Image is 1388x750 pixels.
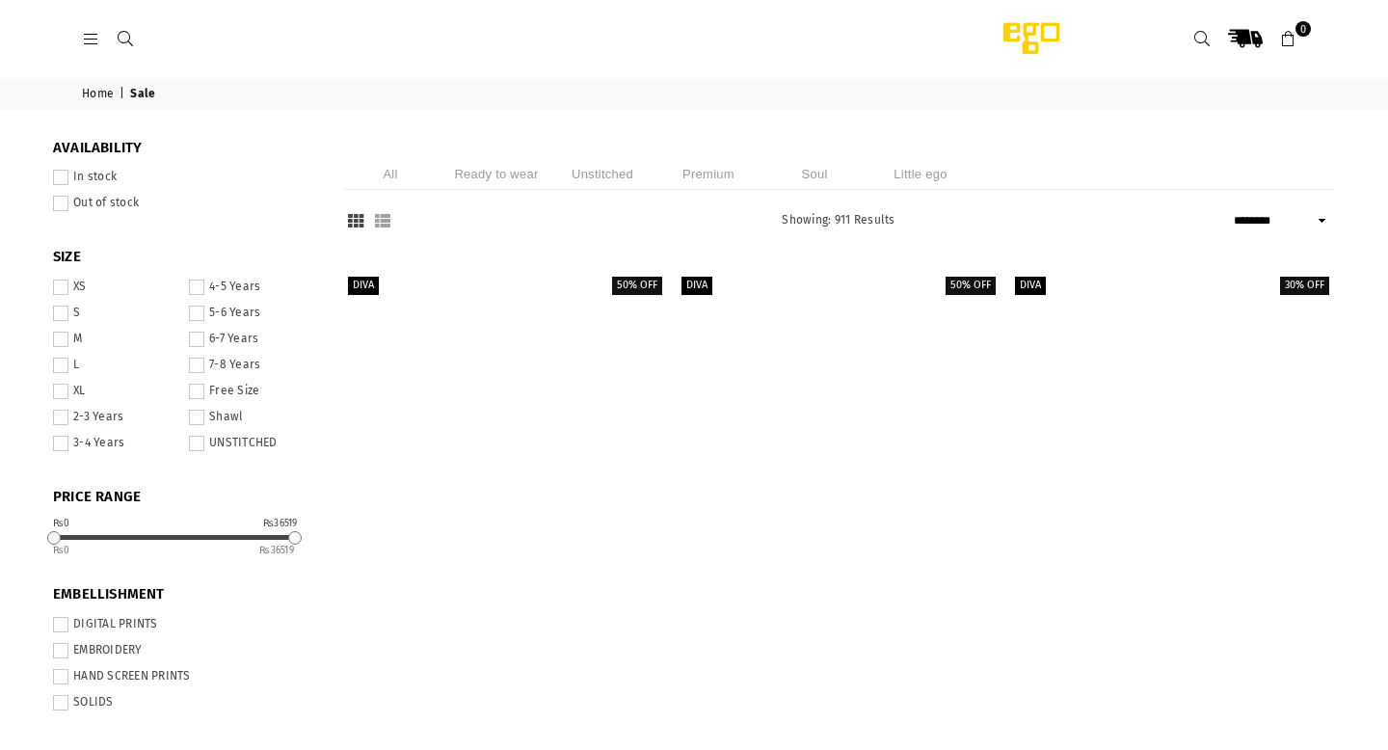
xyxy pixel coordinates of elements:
a: Search [108,31,143,45]
span: Sale [130,87,158,102]
label: Out of stock [53,196,313,211]
label: M [53,332,177,347]
button: Grid View [342,212,369,230]
label: UNSTITCHED [189,436,313,451]
label: 5-6 Years [189,306,313,321]
label: L [53,358,177,373]
label: Shawl [189,410,313,425]
label: DIGITAL PRINTS [53,617,313,632]
label: 7-8 Years [189,358,313,373]
li: Premium [660,158,757,190]
span: Showing: 911 Results [782,213,894,227]
label: 50% off [946,277,996,295]
a: Home [82,87,117,102]
label: Diva [348,277,379,295]
label: SOLIDS [53,695,313,710]
li: Unstitched [554,158,651,190]
a: Menu [73,31,108,45]
li: Little ego [872,158,969,190]
label: 6-7 Years [189,332,313,347]
button: List View [369,212,396,230]
a: 0 [1271,21,1306,56]
label: XL [53,384,177,399]
label: Diva [681,277,712,295]
li: Soul [766,158,863,190]
label: S [53,306,177,321]
span: PRICE RANGE [53,488,313,507]
label: 4-5 Years [189,280,313,295]
label: Diva [1015,277,1046,295]
li: All [342,158,439,190]
label: XS [53,280,177,295]
label: EMBROIDERY [53,643,313,658]
span: Availability [53,139,313,158]
span: SIZE [53,248,313,267]
label: 30% off [1280,277,1329,295]
label: In stock [53,170,313,185]
label: 3-4 Years [53,436,177,451]
span: EMBELLISHMENT [53,585,313,604]
label: 50% off [612,277,662,295]
a: Search [1185,21,1219,56]
span: 0 [1295,21,1311,37]
nav: breadcrumbs [67,78,1321,110]
label: HAND SCREEN PRINTS [53,669,313,684]
div: ₨36519 [263,519,298,528]
label: Free Size [189,384,313,399]
ins: 36519 [259,545,294,556]
ins: 0 [53,545,70,556]
span: | [120,87,127,102]
li: Ready to wear [448,158,545,190]
img: Ego [949,19,1113,58]
label: 2-3 Years [53,410,177,425]
div: ₨0 [53,519,70,528]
